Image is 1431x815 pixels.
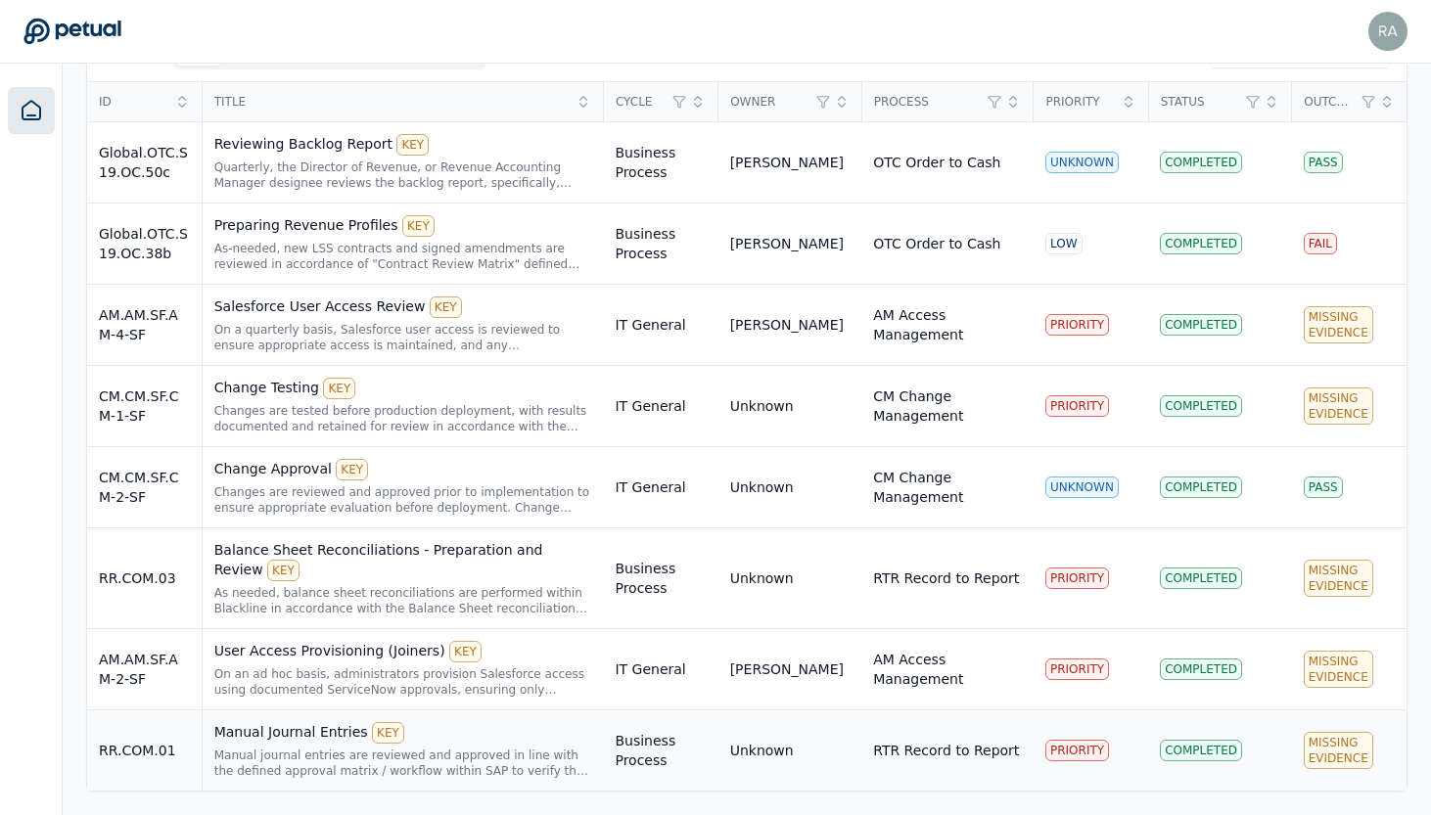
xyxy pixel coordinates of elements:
div: PRIORITY [1045,395,1109,417]
div: Completed [1160,476,1242,498]
span: Outcome [1304,94,1356,110]
span: ID [99,94,168,110]
div: KEY [323,378,355,399]
div: Global.OTC.S19.OC.38b [99,224,190,263]
div: AM Access Management [873,650,1022,689]
div: Change Approval [214,459,592,480]
div: CM Change Management [873,468,1022,507]
span: Owner [730,94,810,110]
div: CM.CM.SF.CM-1-SF [99,386,190,426]
div: PRIORITY [1045,658,1109,680]
div: Pass [1304,476,1343,498]
div: Balance Sheet Reconciliations - Preparation and Review [214,540,592,581]
div: Completed [1160,152,1242,173]
div: Unknown [730,741,794,760]
td: IT General [603,366,717,447]
div: Missing Evidence [1304,732,1373,769]
div: Unknown [730,477,794,497]
span: Process [874,94,983,110]
div: Unknown [730,396,794,416]
td: Business Process [603,204,717,285]
div: Manual journal entries are reviewed and approved in line with the defined approval matrix / workf... [214,747,592,779]
div: UNKNOWN [1045,152,1119,173]
div: [PERSON_NAME] [730,153,844,172]
div: OTC Order to Cash [873,153,1000,172]
div: CM.CM.SF.CM-2-SF [99,468,190,507]
div: CM Change Management [873,386,1022,426]
div: Completed [1160,395,1242,417]
span: Title [214,94,570,110]
td: IT General [603,447,717,528]
td: Business Process [603,710,717,792]
div: Completed [1160,567,1242,589]
td: IT General [603,285,717,366]
div: KEY [402,215,435,237]
td: Business Process [603,122,717,204]
div: Change Testing [214,378,592,399]
div: RTR Record to Report [873,741,1019,760]
div: Quarterly, the Director of Revenue, or Revenue Accounting Manager designee reviews the backlog re... [214,159,592,191]
div: Missing Evidence [1304,387,1373,425]
div: AM.AM.SF.AM-2-SF [99,650,190,689]
div: Completed [1160,233,1242,254]
img: rajeshnair.naduvilveetil@arm.com [1368,12,1408,51]
div: KEY [449,641,482,662]
div: Completed [1160,740,1242,761]
div: Unknown [730,568,794,588]
div: Pass [1304,152,1343,173]
div: As needed, balance sheet reconciliations are performed within Blackline in accordance with the Ba... [214,585,592,616]
div: KEY [372,722,404,744]
div: Changes are tested before production deployment, with results documented and retained for review ... [214,403,592,434]
div: On an ad hoc basis, administrators provision Salesforce access using documented ServiceNow approv... [214,666,592,698]
div: RR.COM.03 [99,568,190,588]
div: Completed [1160,658,1242,680]
div: UNKNOWN [1045,476,1119,498]
div: AM.AM.SF.AM-4-SF [99,305,190,344]
div: PRIORITY [1045,314,1109,336]
div: Completed [1160,314,1242,336]
div: Missing Evidence [1304,651,1373,688]
div: Reviewing Backlog Report [214,134,592,156]
div: User Access Provisioning (Joiners) [214,641,592,662]
td: Business Process [603,528,717,629]
div: AM Access Management [873,305,1022,344]
div: RR.COM.01 [99,741,190,760]
div: PRIORITY [1045,740,1109,761]
div: KEY [267,560,300,581]
div: Global.OTC.S19.OC.50c [99,143,190,182]
div: Manual Journal Entries [214,722,592,744]
div: Preparing Revenue Profiles [214,215,592,237]
div: KEY [396,134,429,156]
div: [PERSON_NAME] [730,659,844,679]
div: OTC Order to Cash [873,234,1000,253]
div: Missing Evidence [1304,560,1373,597]
span: Status [1161,94,1241,110]
div: As-needed, new LSS contracts and signed amendments are reviewed in accordance of "Contract Review... [214,241,592,272]
div: Missing Evidence [1304,306,1373,343]
div: [PERSON_NAME] [730,315,844,335]
div: Fail [1304,233,1337,254]
div: PRIORITY [1045,567,1109,589]
div: KEY [336,459,368,480]
div: On a quarterly basis, Salesforce user access is reviewed to ensure appropriate access is maintain... [214,322,592,353]
div: [PERSON_NAME] [730,234,844,253]
span: Priority [1045,94,1114,110]
a: Dashboard [8,87,55,134]
div: Changes are reviewed and approved prior to implementation to ensure appropriate evaluation before... [214,484,592,516]
td: IT General [603,629,717,710]
a: Go to Dashboard [23,18,121,45]
div: LOW [1045,233,1083,254]
div: Salesforce User Access Review [214,296,592,318]
div: KEY [430,296,462,318]
span: Cycle [616,94,667,110]
div: RTR Record to Report [873,568,1019,588]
